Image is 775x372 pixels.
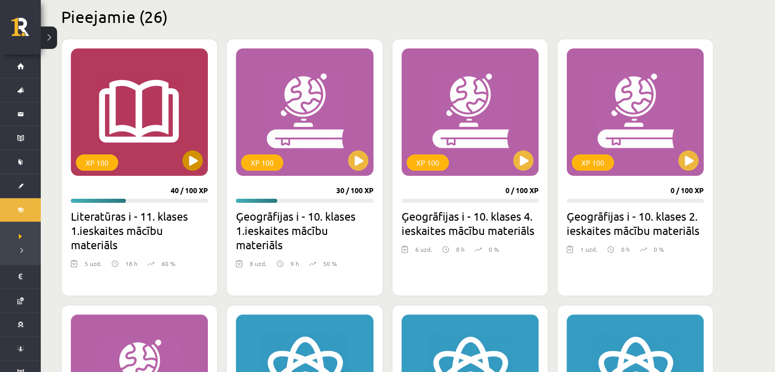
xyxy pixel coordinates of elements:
p: 9 h [290,259,299,268]
h2: Ģeogrāfijas i - 10. klases 1.ieskaites mācību materiāls [236,209,373,252]
p: 0 h [621,245,630,254]
h2: Ģeogrāfijas i - 10. klases 4. ieskaites mācību materiāls [402,209,539,237]
h2: Literatūras i - 11. klases 1.ieskaites mācību materiāls [71,209,208,252]
div: XP 100 [572,154,614,171]
p: 18 h [125,259,138,268]
div: XP 100 [407,154,449,171]
a: Rīgas 1. Tālmācības vidusskola [11,18,41,43]
div: 1 uzd. [580,245,597,260]
h2: Pieejamie (26) [61,7,713,26]
p: 0 % [489,245,499,254]
p: 50 % [323,259,337,268]
div: 8 uzd. [250,259,266,274]
h2: Ģeogrāfijas i - 10. klases 2. ieskaites mācību materiāls [567,209,704,237]
div: 6 uzd. [415,245,432,260]
p: 0 % [654,245,664,254]
div: XP 100 [241,154,283,171]
div: 5 uzd. [85,259,101,274]
p: 60 % [162,259,175,268]
p: 8 h [456,245,465,254]
div: XP 100 [76,154,118,171]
